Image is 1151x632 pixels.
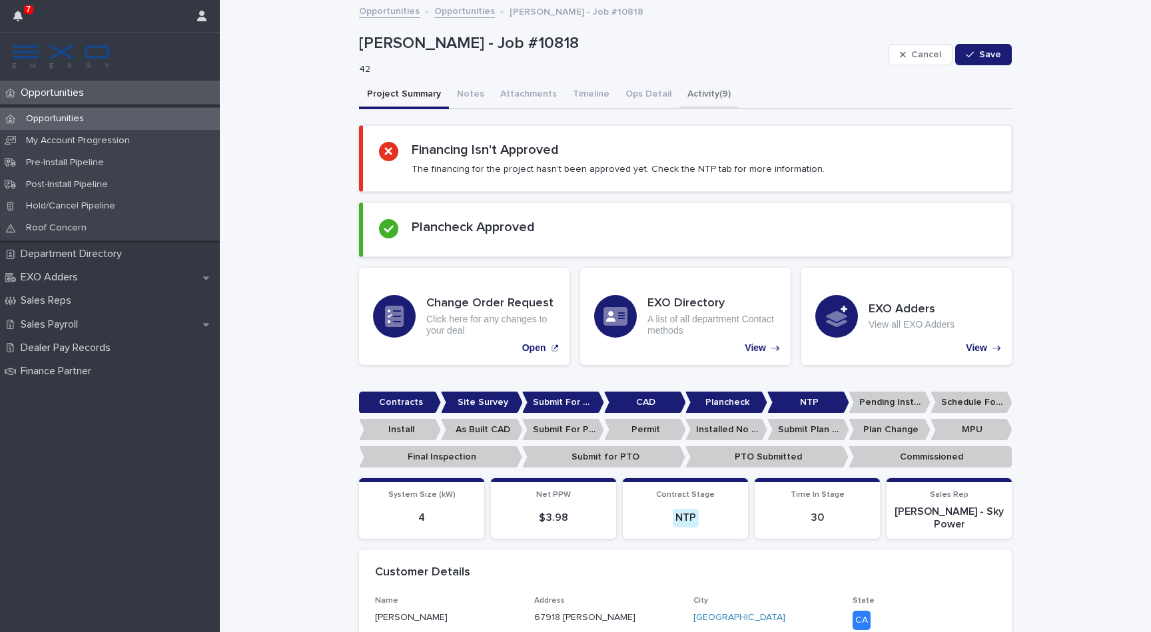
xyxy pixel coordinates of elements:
[869,319,955,330] p: View all EXO Adders
[522,392,604,414] p: Submit For CAD
[889,44,953,65] button: Cancel
[869,302,955,317] h3: EXO Adders
[359,3,420,18] a: Opportunities
[15,157,115,168] p: Pre-Install Pipeline
[13,8,31,32] div: 7
[679,81,739,109] button: Activity (9)
[375,565,470,580] h2: Customer Details
[955,44,1012,65] button: Save
[931,419,1012,441] p: MPU
[412,219,535,235] h2: Plancheck Approved
[522,342,546,354] p: Open
[367,511,476,524] p: 4
[656,491,715,499] span: Contract Stage
[412,142,559,158] h2: Financing Isn't Approved
[441,392,523,414] p: Site Survey
[359,446,522,468] p: Final Inspection
[849,419,931,441] p: Plan Change
[15,200,126,212] p: Hold/Cancel Pipeline
[647,296,777,311] h3: EXO Directory
[15,248,133,260] p: Department Directory
[11,43,112,70] img: FKS5r6ZBThi8E5hshIGi
[492,81,565,109] button: Attachments
[375,597,398,605] span: Name
[604,392,686,414] p: CAD
[979,50,1001,59] span: Save
[359,392,441,414] p: Contracts
[849,392,931,414] p: Pending Install Task
[693,611,785,625] a: [GEOGRAPHIC_DATA]
[15,365,102,378] p: Finance Partner
[604,419,686,441] p: Permit
[15,135,141,147] p: My Account Progression
[15,222,97,234] p: Roof Concern
[895,505,1004,531] p: [PERSON_NAME] - Sky Power
[767,419,849,441] p: Submit Plan Change
[966,342,987,354] p: View
[510,3,643,18] p: [PERSON_NAME] - Job #10818
[685,392,767,414] p: Plancheck
[412,163,825,175] p: The financing for the project hasn't been approved yet. Check the NTP tab for more information.
[931,392,1012,414] p: Schedule For Install
[449,81,492,109] button: Notes
[441,419,523,441] p: As Built CAD
[647,314,777,336] p: A list of all department Contact methods
[673,509,699,527] div: NTP
[853,597,875,605] span: State
[15,113,95,125] p: Opportunities
[434,3,495,18] a: Opportunities
[685,446,849,468] p: PTO Submitted
[359,268,570,365] a: Open
[534,597,565,605] span: Address
[534,611,635,625] p: 67918 [PERSON_NAME]
[15,271,89,284] p: EXO Adders
[359,64,878,75] p: 42
[853,611,871,630] div: CA
[426,314,556,336] p: Click here for any changes to your deal
[15,342,121,354] p: Dealer Pay Records
[763,511,872,524] p: 30
[767,392,849,414] p: NTP
[375,611,518,625] p: [PERSON_NAME]
[15,179,119,190] p: Post-Install Pipeline
[930,491,968,499] span: Sales Rep
[15,318,89,331] p: Sales Payroll
[26,5,31,14] p: 7
[15,294,82,307] p: Sales Reps
[388,491,456,499] span: System Size (kW)
[580,268,791,365] a: View
[849,446,1012,468] p: Commissioned
[499,511,608,524] p: $ 3.98
[359,81,449,109] button: Project Summary
[801,268,1012,365] a: View
[911,50,941,59] span: Cancel
[617,81,679,109] button: Ops Detail
[15,87,95,99] p: Opportunities
[745,342,766,354] p: View
[565,81,617,109] button: Timeline
[522,419,604,441] p: Submit For Permit
[536,491,571,499] span: Net PPW
[791,491,845,499] span: Time In Stage
[426,296,556,311] h3: Change Order Request
[359,419,441,441] p: Install
[522,446,685,468] p: Submit for PTO
[693,597,708,605] span: City
[685,419,767,441] p: Installed No Permit
[359,34,883,53] p: [PERSON_NAME] - Job #10818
